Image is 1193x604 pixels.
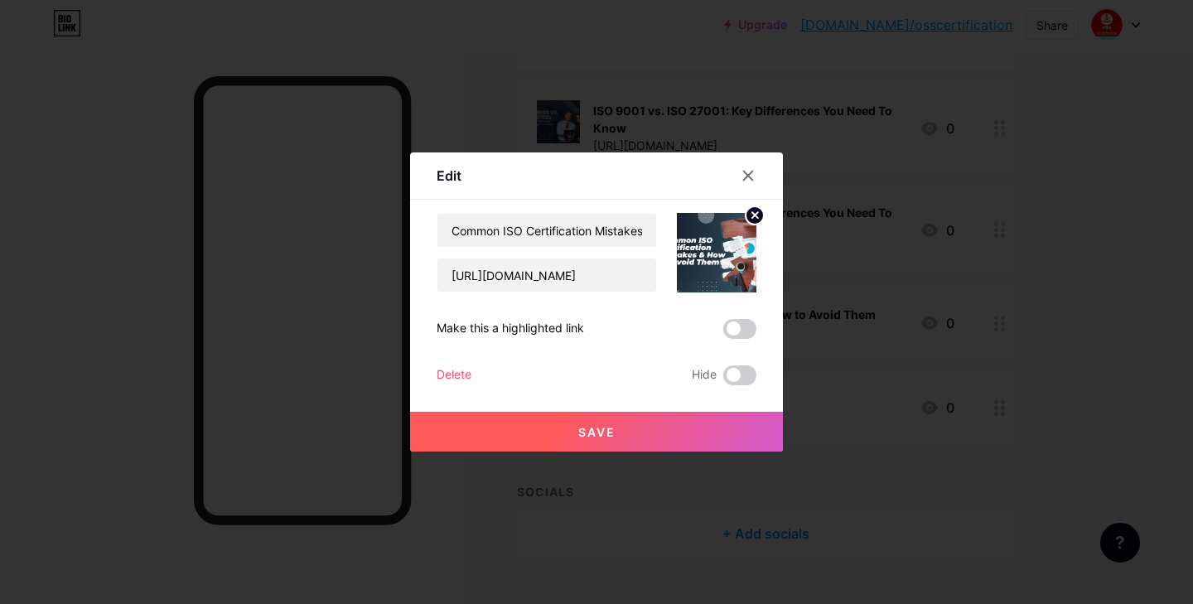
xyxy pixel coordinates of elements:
[437,166,461,186] div: Edit
[578,425,616,439] span: Save
[692,365,717,385] span: Hide
[437,319,584,339] div: Make this a highlighted link
[677,213,756,292] img: link_thumbnail
[410,412,783,452] button: Save
[437,214,656,247] input: Title
[437,259,656,292] input: URL
[437,365,471,385] div: Delete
